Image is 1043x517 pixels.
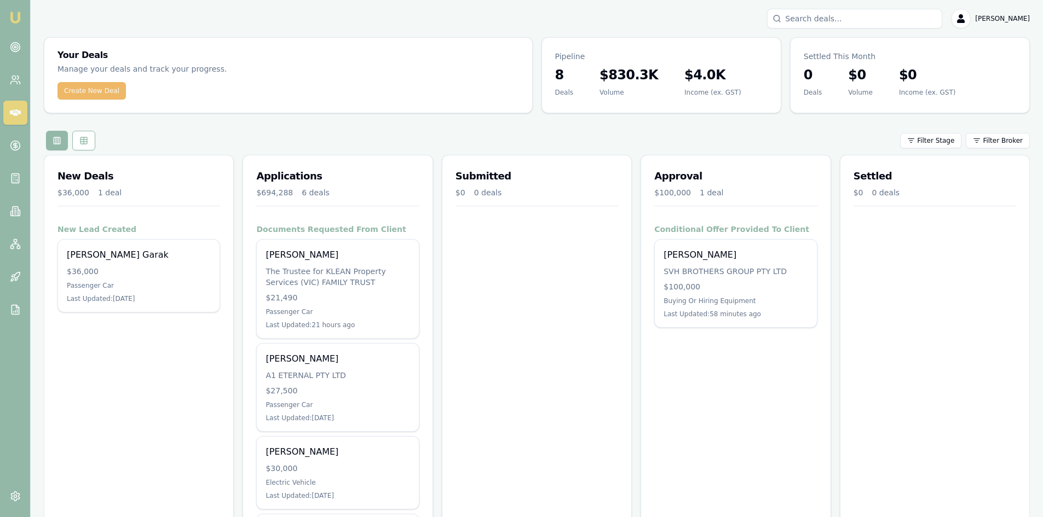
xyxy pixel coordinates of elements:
[266,321,410,329] div: Last Updated: 21 hours ago
[266,307,410,316] div: Passenger Car
[664,266,808,277] div: SVH BROTHERS GROUP PTY LTD
[57,224,220,235] h4: New Lead Created
[804,88,822,97] div: Deals
[848,88,873,97] div: Volume
[848,66,873,84] h3: $0
[654,187,691,198] div: $100,000
[266,478,410,487] div: Electric Vehicle
[67,266,211,277] div: $36,000
[57,82,126,100] button: Create New Deal
[266,463,410,474] div: $30,000
[57,51,519,60] h3: Your Deals
[67,281,211,290] div: Passenger Car
[664,281,808,292] div: $100,000
[266,248,410,262] div: [PERSON_NAME]
[67,294,211,303] div: Last Updated: [DATE]
[975,14,1030,23] span: [PERSON_NAME]
[917,136,954,145] span: Filter Stage
[899,88,955,97] div: Income (ex. GST)
[266,400,410,409] div: Passenger Car
[664,248,808,262] div: [PERSON_NAME]
[57,63,338,75] p: Manage your deals and track your progress.
[684,66,741,84] h3: $4.0K
[474,187,502,198] div: 0 deals
[266,352,410,365] div: [PERSON_NAME]
[854,169,1016,184] h3: Settled
[804,51,1016,62] p: Settled This Month
[266,266,410,288] div: The Trustee for KLEAN Property Services (VIC) FAMILY TRUST
[854,187,863,198] div: $0
[266,445,410,458] div: [PERSON_NAME]
[600,88,658,97] div: Volume
[767,9,942,28] input: Search deals
[899,66,955,84] h3: $0
[266,491,410,500] div: Last Updated: [DATE]
[966,133,1030,148] button: Filter Broker
[983,136,1023,145] span: Filter Broker
[555,51,768,62] p: Pipeline
[900,133,961,148] button: Filter Stage
[700,187,723,198] div: 1 deal
[804,66,822,84] h3: 0
[256,187,293,198] div: $694,288
[555,88,574,97] div: Deals
[654,224,817,235] h4: Conditional Offer Provided To Client
[266,292,410,303] div: $21,490
[256,169,419,184] h3: Applications
[555,66,574,84] h3: 8
[684,88,741,97] div: Income (ex. GST)
[266,414,410,422] div: Last Updated: [DATE]
[664,310,808,318] div: Last Updated: 58 minutes ago
[872,187,900,198] div: 0 deals
[9,11,22,24] img: emu-icon-u.png
[654,169,817,184] h3: Approval
[600,66,658,84] h3: $830.3K
[256,224,419,235] h4: Documents Requested From Client
[266,370,410,381] div: A1 ETERNAL PTY LTD
[664,297,808,305] div: Buying Or Hiring Equipment
[456,187,465,198] div: $0
[67,248,211,262] div: [PERSON_NAME] Garak
[302,187,330,198] div: 6 deals
[57,187,89,198] div: $36,000
[57,169,220,184] h3: New Deals
[266,385,410,396] div: $27,500
[456,169,618,184] h3: Submitted
[98,187,122,198] div: 1 deal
